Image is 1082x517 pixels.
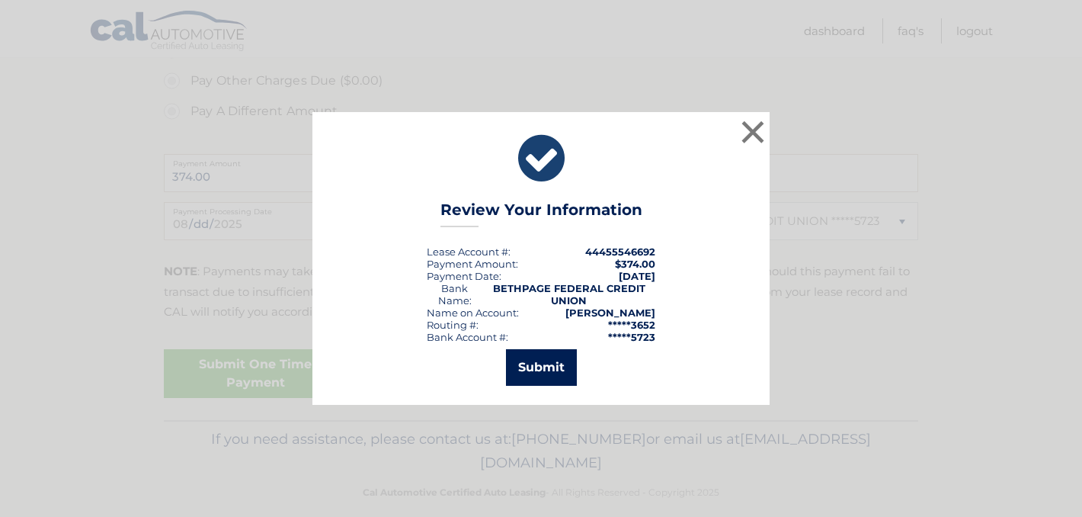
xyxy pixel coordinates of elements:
span: $374.00 [615,258,655,270]
h3: Review Your Information [440,201,642,227]
div: : [427,270,501,282]
div: Routing #: [427,319,479,331]
strong: [PERSON_NAME] [565,307,655,319]
div: Bank Name: [427,282,483,307]
span: Payment Date [427,270,499,282]
span: [DATE] [619,270,655,282]
strong: 44455546692 [585,246,655,258]
div: Name on Account: [427,307,519,319]
button: Submit [506,349,577,386]
div: Lease Account #: [427,246,511,258]
strong: BETHPAGE FEDERAL CREDIT UNION [493,282,645,307]
div: Payment Amount: [427,258,518,270]
button: × [738,117,768,147]
div: Bank Account #: [427,331,508,343]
